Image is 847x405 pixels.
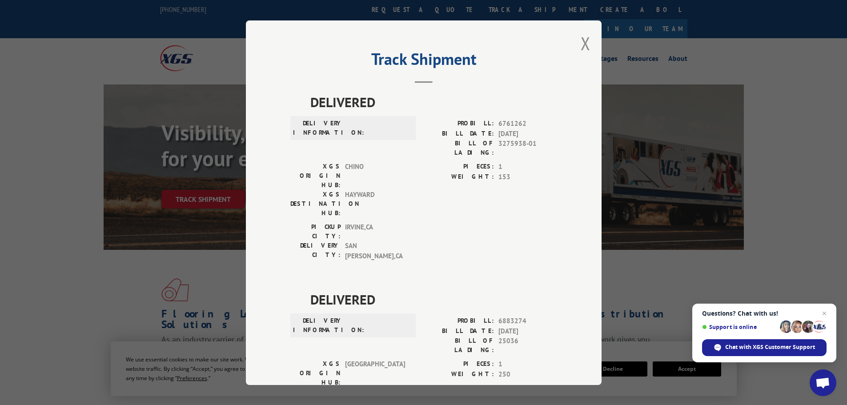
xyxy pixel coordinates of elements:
label: BILL OF LADING: [424,139,494,157]
h2: Track Shipment [290,53,557,70]
span: 1 [498,162,557,172]
span: 6761262 [498,119,557,129]
label: BILL OF LADING: [424,336,494,355]
span: 6883274 [498,316,557,326]
span: HAYWARD [345,190,405,218]
span: [GEOGRAPHIC_DATA] [345,359,405,387]
label: BILL DATE: [424,128,494,139]
span: [DATE] [498,326,557,336]
span: Support is online [702,324,777,330]
label: DELIVERY CITY: [290,241,341,261]
span: Chat with XGS Customer Support [725,343,815,351]
span: 153 [498,172,557,182]
span: DELIVERED [310,289,557,309]
label: PIECES: [424,359,494,369]
span: DELIVERED [310,92,557,112]
label: XGS DESTINATION HUB: [290,190,341,218]
span: 1 [498,359,557,369]
button: Close modal [581,32,590,55]
span: IRVINE , CA [345,222,405,241]
span: 25036 [498,336,557,355]
label: DELIVERY INFORMATION: [293,316,343,335]
label: PIECES: [424,162,494,172]
span: Questions? Chat with us! [702,310,827,317]
a: Open chat [810,369,836,396]
label: BILL DATE: [424,326,494,336]
span: 250 [498,369,557,379]
label: WEIGHT: [424,172,494,182]
span: Chat with XGS Customer Support [702,339,827,356]
label: XGS ORIGIN HUB: [290,359,341,387]
label: DELIVERY INFORMATION: [293,119,343,137]
label: PROBILL: [424,119,494,129]
label: WEIGHT: [424,369,494,379]
label: PICKUP CITY: [290,222,341,241]
span: SAN [PERSON_NAME] , CA [345,241,405,261]
span: [DATE] [498,128,557,139]
label: XGS ORIGIN HUB: [290,162,341,190]
span: CHINO [345,162,405,190]
label: PROBILL: [424,316,494,326]
span: 3275938-01 [498,139,557,157]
